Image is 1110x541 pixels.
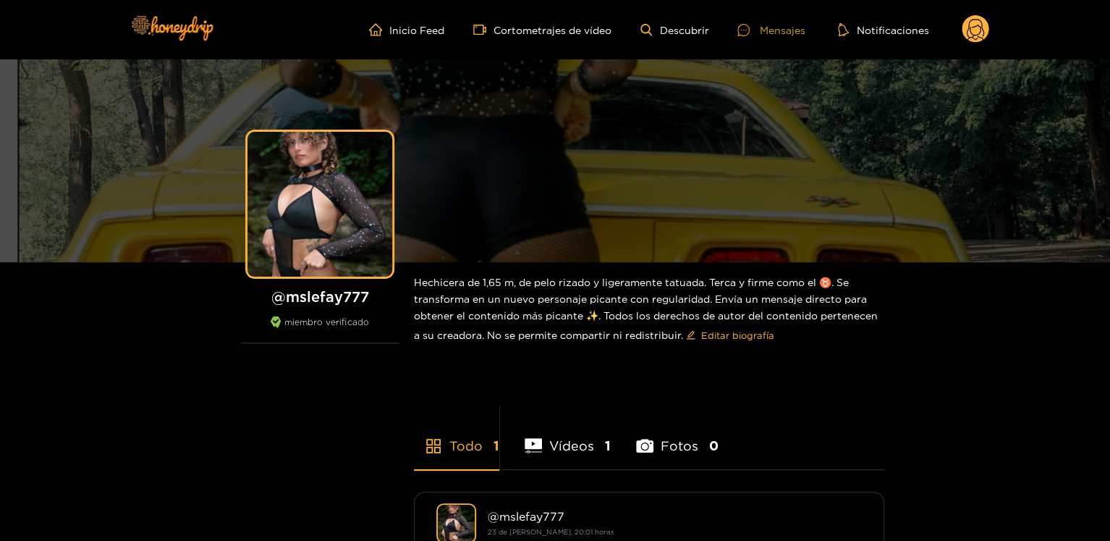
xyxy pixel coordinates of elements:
[493,25,611,35] font: Cortometrajes de vídeo
[488,510,499,523] font: @
[834,22,933,37] button: Notificaciones
[605,438,611,453] font: 1
[493,438,499,453] font: 1
[640,24,708,36] a: Descubrir
[389,25,444,35] font: Inicio Feed
[759,25,805,35] font: Mensajes
[473,23,611,36] a: Cortometrajes de vídeo
[661,438,698,453] font: Fotos
[286,288,369,304] font: mslefay777
[473,23,493,36] span: cámara de vídeo
[369,23,389,36] span: hogar
[369,23,444,36] a: Inicio Feed
[488,528,614,536] font: 23 de [PERSON_NAME], 20:01 horas
[709,438,719,453] font: 0
[701,330,774,340] font: Editar biografía
[425,437,442,455] span: tienda de aplicaciones
[414,277,878,340] font: Hechicera de 1,65 m, de pelo rizado y ligeramente tatuada. Terca y firme como el ♉️. Se transform...
[856,25,928,35] font: Notificaciones
[449,438,483,453] font: Todo
[271,288,286,304] font: @
[659,25,708,35] font: Descubrir
[284,317,369,327] font: miembro verificado
[499,510,564,523] font: mslefay777
[686,330,695,341] span: editar
[549,438,594,453] font: Vídeos
[683,324,777,347] button: editarEditar biografía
